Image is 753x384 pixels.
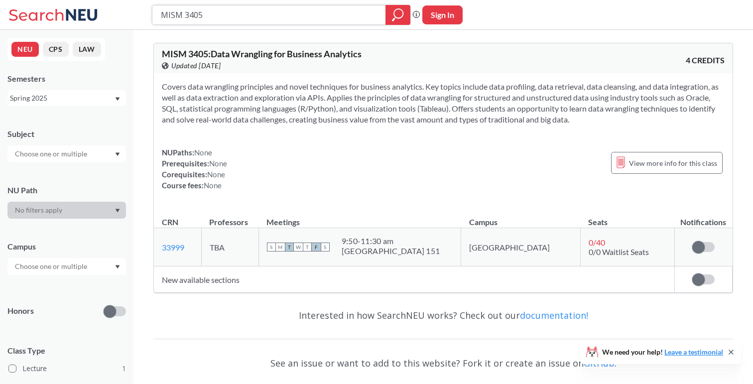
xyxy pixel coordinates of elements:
span: F [312,243,321,252]
span: MISM 3405 : Data Wrangling for Business Analytics [162,48,362,59]
th: Notifications [674,207,732,228]
input: Class, professor, course number, "phrase" [160,6,378,23]
label: Lecture [8,362,126,375]
td: [GEOGRAPHIC_DATA] [461,228,580,266]
th: Campus [461,207,580,228]
span: T [303,243,312,252]
a: 33999 [162,243,184,252]
button: NEU [11,42,39,57]
svg: Dropdown arrow [115,97,120,101]
td: TBA [201,228,258,266]
th: Seats [580,207,674,228]
input: Choose one or multiple [10,148,94,160]
span: Class Type [7,345,126,356]
span: None [209,159,227,168]
span: 1 [122,363,126,374]
span: We need your help! [602,349,723,356]
div: CRN [162,217,178,228]
a: Leave a testimonial [664,348,723,356]
a: documentation! [520,309,588,321]
td: New available sections [154,266,674,293]
div: Spring 2025 [10,93,114,104]
div: Dropdown arrow [7,202,126,219]
svg: Dropdown arrow [115,265,120,269]
svg: Dropdown arrow [115,209,120,213]
span: W [294,243,303,252]
div: See an issue or want to add to this website? Fork it or create an issue on . [153,349,733,378]
div: magnifying glass [385,5,410,25]
div: Dropdown arrow [7,258,126,275]
button: CPS [43,42,69,57]
button: Sign In [422,5,463,24]
div: [GEOGRAPHIC_DATA] 151 [342,246,440,256]
th: Meetings [258,207,461,228]
span: None [194,148,212,157]
span: None [204,181,222,190]
svg: Dropdown arrow [115,152,120,156]
span: T [285,243,294,252]
div: Dropdown arrow [7,145,126,162]
span: S [267,243,276,252]
input: Choose one or multiple [10,260,94,272]
div: NU Path [7,185,126,196]
div: NUPaths: Prerequisites: Corequisites: Course fees: [162,147,227,191]
div: 9:50 - 11:30 am [342,236,440,246]
svg: magnifying glass [392,8,404,22]
div: Spring 2025Dropdown arrow [7,90,126,106]
span: View more info for this class [629,157,717,169]
span: M [276,243,285,252]
div: Interested in how SearchNEU works? Check out our [153,301,733,330]
div: Campus [7,241,126,252]
section: Covers data wrangling principles and novel techniques for business analytics. Key topics include ... [162,81,725,125]
span: None [207,170,225,179]
div: Semesters [7,73,126,84]
button: LAW [73,42,101,57]
span: S [321,243,330,252]
p: Honors [7,305,34,317]
div: Subject [7,128,126,139]
span: 4 CREDITS [686,55,725,66]
span: Updated [DATE] [171,60,221,71]
span: 0 / 40 [589,238,605,247]
th: Professors [201,207,258,228]
span: 0/0 Waitlist Seats [589,247,649,256]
